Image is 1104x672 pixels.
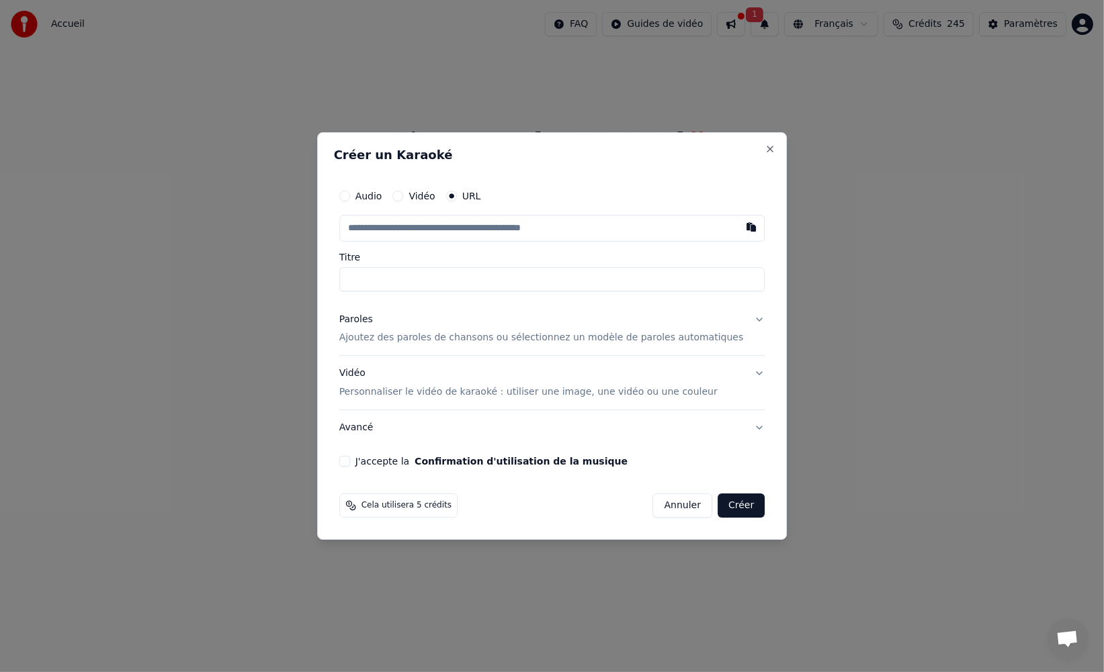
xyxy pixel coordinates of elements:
p: Ajoutez des paroles de chansons ou sélectionnez un modèle de paroles automatiques [339,332,744,345]
button: Annuler [653,493,712,518]
label: Audio [355,191,382,201]
button: Avancé [339,410,765,445]
button: Créer [718,493,765,518]
span: Cela utilisera 5 crédits [362,500,452,511]
button: ParolesAjoutez des paroles de chansons ou sélectionnez un modèle de paroles automatiques [339,302,765,356]
button: VidéoPersonnaliser le vidéo de karaoké : utiliser une image, une vidéo ou une couleur [339,356,765,410]
h2: Créer un Karaoké [334,149,771,161]
label: Titre [339,252,765,262]
p: Personnaliser le vidéo de karaoké : utiliser une image, une vidéo ou une couleur [339,385,718,399]
div: Vidéo [339,367,718,399]
label: URL [462,191,481,201]
button: J'accepte la [415,457,628,466]
label: Vidéo [409,191,435,201]
label: J'accepte la [355,457,628,466]
div: Paroles [339,313,373,326]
